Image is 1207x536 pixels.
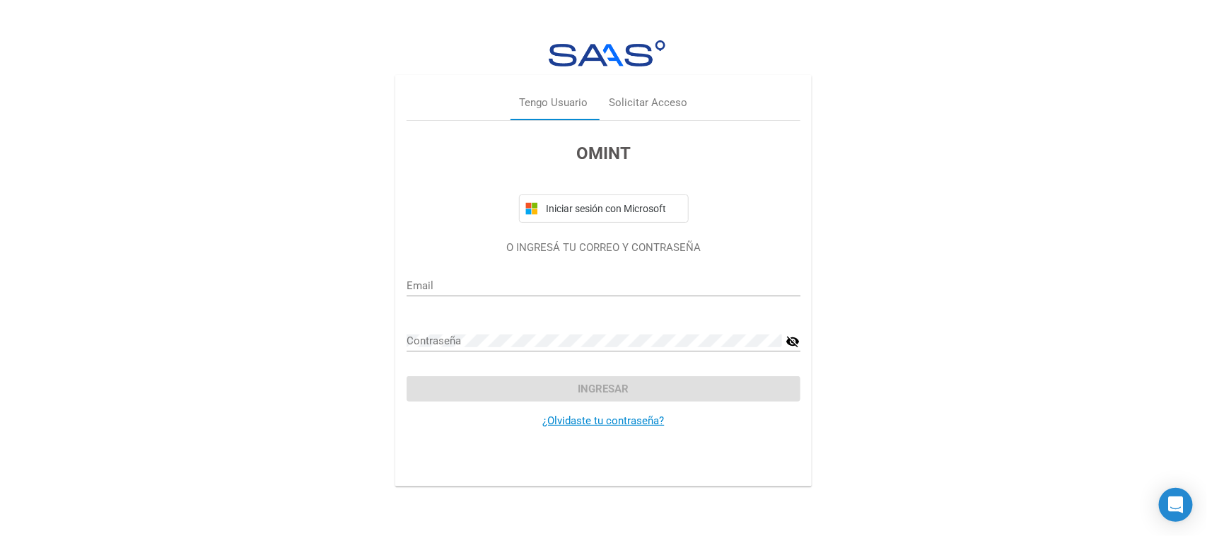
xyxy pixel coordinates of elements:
h3: OMINT [407,141,800,166]
div: Solicitar Acceso [610,95,688,112]
a: ¿Olvidaste tu contraseña? [543,414,665,427]
p: O INGRESÁ TU CORREO Y CONTRASEÑA [407,240,800,256]
span: Ingresar [578,383,629,395]
button: Iniciar sesión con Microsoft [519,194,689,223]
div: Open Intercom Messenger [1159,488,1193,522]
button: Ingresar [407,376,800,402]
div: Tengo Usuario [520,95,588,112]
mat-icon: visibility_off [786,333,800,350]
span: Iniciar sesión con Microsoft [544,203,682,214]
